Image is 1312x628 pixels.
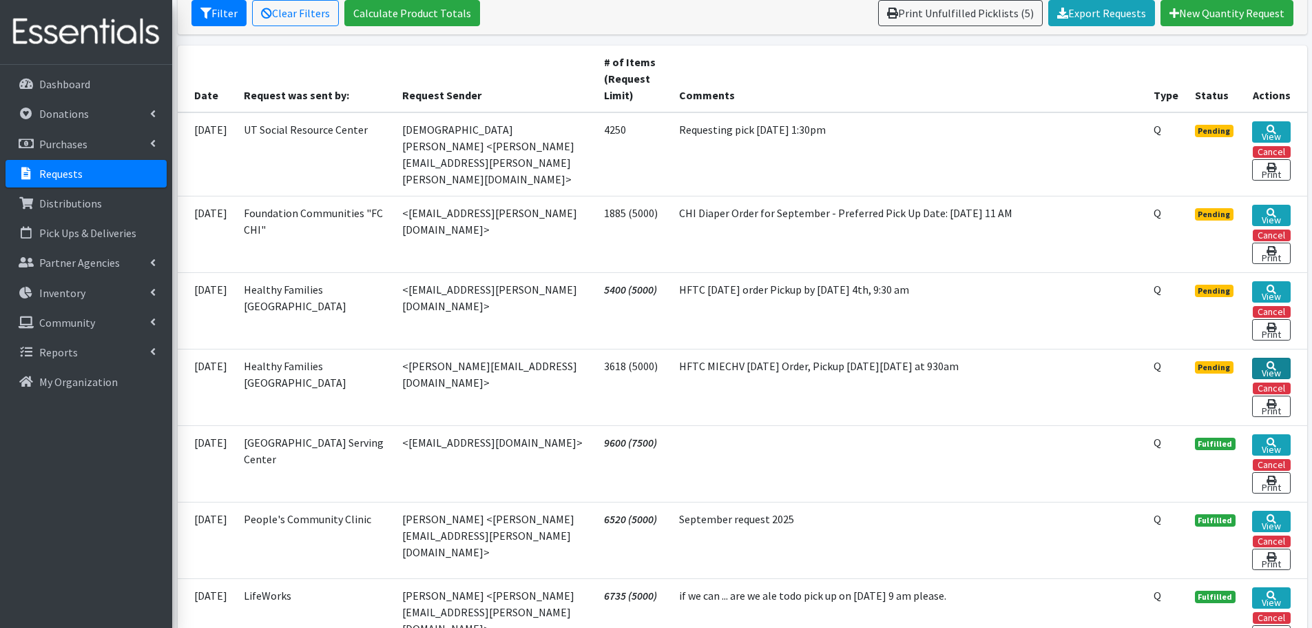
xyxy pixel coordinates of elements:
button: Cancel [1253,536,1291,547]
abbr: Quantity [1154,436,1161,449]
td: HFTC [DATE] order Pickup by [DATE] 4th, 9:30 am [671,272,1145,349]
td: HFTC MIECHV [DATE] Order, Pickup [DATE][DATE] at 930am [671,349,1145,425]
span: Fulfilled [1195,591,1236,603]
a: View [1252,281,1290,303]
td: Healthy Families [GEOGRAPHIC_DATA] [236,349,395,425]
abbr: Quantity [1154,589,1161,602]
p: Dashboard [39,77,90,91]
td: Healthy Families [GEOGRAPHIC_DATA] [236,272,395,349]
a: View [1252,511,1290,532]
th: Type [1145,45,1187,112]
abbr: Quantity [1154,123,1161,136]
p: Reports [39,345,78,359]
td: <[EMAIL_ADDRESS][PERSON_NAME][DOMAIN_NAME]> [394,272,595,349]
button: Cancel [1253,146,1291,158]
td: 5400 (5000) [596,272,671,349]
abbr: Quantity [1154,359,1161,373]
a: Print [1252,472,1290,494]
span: Pending [1195,208,1234,221]
a: Pick Ups & Deliveries [6,219,167,247]
button: Cancel [1253,612,1291,624]
td: Requesting pick [DATE] 1:30pm [671,112,1145,196]
th: # of Items (Request Limit) [596,45,671,112]
span: Fulfilled [1195,438,1236,450]
a: Inventory [6,279,167,307]
th: Actions [1244,45,1306,112]
td: <[PERSON_NAME][EMAIL_ADDRESS][DOMAIN_NAME]> [394,349,595,425]
a: View [1252,358,1290,379]
button: Cancel [1253,459,1291,471]
td: Foundation Communities "FC CHI" [236,196,395,272]
td: 1885 (5000) [596,196,671,272]
button: Cancel [1253,383,1291,394]
td: <[EMAIL_ADDRESS][DOMAIN_NAME]> [394,425,595,502]
p: Inventory [39,286,85,300]
td: People's Community Clinic [236,502,395,578]
th: Comments [671,45,1145,112]
td: <[EMAIL_ADDRESS][PERSON_NAME][DOMAIN_NAME]> [394,196,595,272]
p: Community [39,316,95,330]
p: Pick Ups & Deliveries [39,226,136,240]
a: Distributions [6,190,167,217]
td: CHI Diaper Order for September - Preferred Pick Up Date: [DATE] 11 AM [671,196,1145,272]
td: 9600 (7500) [596,425,671,502]
a: Donations [6,100,167,128]
a: Partner Agencies [6,249,167,276]
a: Community [6,309,167,336]
a: Print [1252,396,1290,417]
th: Status [1187,45,1245,112]
td: [DATE] [178,112,236,196]
a: Print [1252,319,1290,341]
td: [DATE] [178,272,236,349]
span: Pending [1195,125,1234,137]
a: Reports [6,338,167,366]
td: 4250 [596,112,671,196]
a: View [1252,587,1290,609]
td: [DATE] [178,196,236,272]
span: Pending [1195,361,1234,374]
a: My Organization [6,368,167,396]
a: Print [1252,159,1290,181]
abbr: Quantity [1154,512,1161,526]
td: [DATE] [178,425,236,502]
a: View [1252,434,1290,456]
span: Fulfilled [1195,514,1236,527]
td: [GEOGRAPHIC_DATA] Serving Center [236,425,395,502]
button: Cancel [1253,230,1291,241]
p: Requests [39,167,83,181]
a: Requests [6,160,167,188]
a: Dashboard [6,70,167,98]
td: 6520 (5000) [596,502,671,578]
a: Print [1252,549,1290,570]
span: Pending [1195,285,1234,297]
p: Distributions [39,196,102,210]
th: Request was sent by: [236,45,395,112]
p: My Organization [39,375,118,389]
td: UT Social Resource Center [236,112,395,196]
td: [PERSON_NAME] <[PERSON_NAME][EMAIL_ADDRESS][PERSON_NAME][DOMAIN_NAME]> [394,502,595,578]
p: Purchases [39,137,87,151]
a: Print [1252,243,1290,264]
a: Purchases [6,130,167,158]
p: Donations [39,107,89,121]
td: [DATE] [178,349,236,425]
td: 3618 (5000) [596,349,671,425]
th: Request Sender [394,45,595,112]
abbr: Quantity [1154,206,1161,220]
td: [DATE] [178,502,236,578]
img: HumanEssentials [6,9,167,55]
td: [DEMOGRAPHIC_DATA][PERSON_NAME] <[PERSON_NAME][EMAIL_ADDRESS][PERSON_NAME][PERSON_NAME][DOMAIN_NA... [394,112,595,196]
th: Date [178,45,236,112]
p: Partner Agencies [39,256,120,270]
td: September request 2025 [671,502,1145,578]
a: View [1252,205,1290,226]
button: Cancel [1253,306,1291,318]
a: View [1252,121,1290,143]
abbr: Quantity [1154,283,1161,296]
